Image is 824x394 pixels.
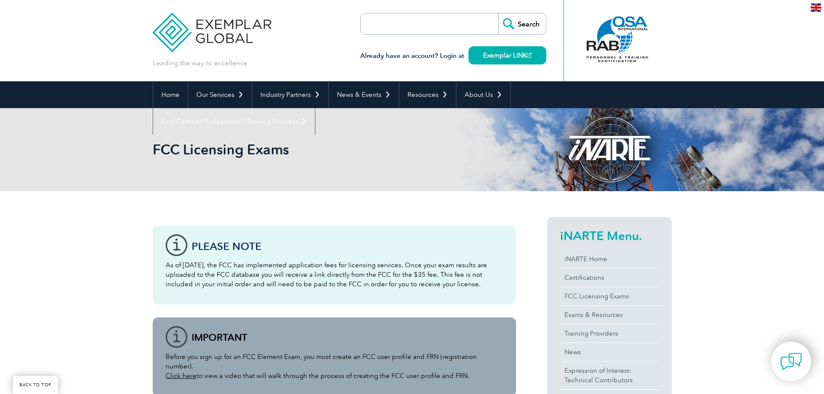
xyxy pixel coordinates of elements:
[560,287,659,305] a: FCC Licensing Exams
[166,352,503,381] p: Before you sign up for an FCC Element Exam, you must create an FCC user profile and FRN (registra...
[252,81,328,108] a: Industry Partners
[329,81,399,108] a: News & Events
[498,13,546,34] input: Search
[166,260,503,289] p: As of [DATE], the FCC has implemented application fees for licensing services. Once your exam res...
[560,250,659,268] a: iNARTE Home
[560,343,659,361] a: News
[360,51,546,61] h3: Already have an account? Login at
[399,81,456,108] a: Resources
[192,241,503,252] h3: Please note
[153,81,188,108] a: Home
[527,53,532,58] img: open_square.png
[153,58,247,68] p: Leading the way to excellence
[188,81,252,108] a: Our Services
[560,229,659,243] h2: iNARTE Menu.
[468,46,546,64] a: Exemplar LINK
[456,81,510,108] a: About Us
[153,143,516,157] h2: FCC Licensing Exams
[166,372,196,380] a: Click here
[560,269,659,287] a: Certifications
[560,362,659,389] a: Expression of Interest:Technical Contributors
[13,376,58,394] a: BACK TO TOP
[560,306,659,324] a: Exams & Resources
[780,351,802,372] img: contact-chat.png
[153,108,315,135] a: Find Certified Professional / Training Provider
[811,3,821,12] img: en
[560,324,659,343] a: Training Providers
